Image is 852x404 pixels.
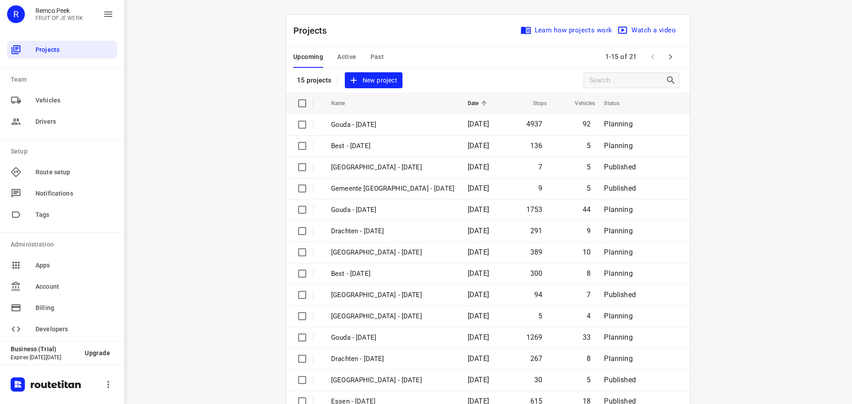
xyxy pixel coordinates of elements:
p: Gemeente Rotterdam - Tuesday [331,290,454,300]
button: New project [345,72,402,89]
span: Developers [35,325,114,334]
div: Account [7,278,117,295]
p: Setup [11,147,117,156]
span: Planning [604,248,632,256]
p: 15 projects [297,76,332,84]
input: Search projects [589,74,666,87]
span: 7 [587,290,591,299]
span: Published [604,290,636,299]
p: Best - Thursday [331,141,454,151]
span: Drivers [35,117,114,126]
p: Gouda - [DATE] [331,205,454,215]
span: 389 [530,248,543,256]
span: 4 [587,312,591,320]
div: Drivers [7,113,117,130]
span: Billing [35,303,114,313]
span: 8 [587,354,591,363]
div: Apps [7,256,117,274]
span: [DATE] [468,141,489,150]
span: 291 [530,227,543,235]
span: 1-15 of 21 [602,47,640,67]
span: Projects [35,45,114,55]
p: Projects [293,24,334,37]
span: 5 [538,312,542,320]
div: R [7,5,25,23]
div: Route setup [7,163,117,181]
p: Zwolle - Tuesday [331,247,454,258]
span: 92 [583,120,591,128]
span: 9 [587,227,591,235]
span: Tags [35,210,114,220]
span: [DATE] [468,376,489,384]
span: Status [604,98,631,109]
p: Gemeente Rotterdam - Wednesday [331,184,454,194]
span: [DATE] [468,290,489,299]
span: Planning [604,141,632,150]
span: 9 [538,184,542,192]
span: Upgrade [85,349,110,357]
span: [DATE] [468,333,489,341]
button: Upgrade [78,345,117,361]
div: Developers [7,320,117,338]
span: 33 [583,333,591,341]
span: [DATE] [468,312,489,320]
span: [DATE] [468,163,489,171]
p: Drachten - Wednesday [331,226,454,236]
span: Planning [604,227,632,235]
p: Administration [11,240,117,249]
p: Drachten - Tuesday [331,354,454,364]
div: Vehicles [7,91,117,109]
span: Planning [604,333,632,341]
p: Expires [DATE][DATE] [11,354,78,361]
span: Published [604,376,636,384]
span: [DATE] [468,354,489,363]
span: Planning [604,120,632,128]
p: Business (Trial) [11,345,78,353]
span: Vehicles [563,98,595,109]
span: Previous Page [644,48,662,66]
span: 5 [587,376,591,384]
span: Planning [604,354,632,363]
p: [GEOGRAPHIC_DATA] - [DATE] [331,311,454,322]
div: Billing [7,299,117,317]
span: Upcoming [293,51,323,63]
span: [DATE] [468,227,489,235]
span: Planning [604,205,632,214]
span: Notifications [35,189,114,198]
div: Notifications [7,184,117,202]
span: [DATE] [468,205,489,214]
span: Active [337,51,356,63]
span: 300 [530,269,543,278]
p: FRUIT OP JE WERK [35,15,83,21]
span: Stops [521,98,547,109]
span: Date [468,98,490,109]
p: Best - Tuesday [331,269,454,279]
p: Gemeente Rotterdam - Thursday [331,162,454,173]
span: Published [604,163,636,171]
span: Name [331,98,357,109]
span: Past [371,51,384,63]
span: Published [604,184,636,192]
p: Team [11,75,117,84]
span: [DATE] [468,248,489,256]
span: 5 [587,163,591,171]
span: 4937 [526,120,543,128]
span: 8 [587,269,591,278]
p: Remco Peek [35,7,83,14]
span: 5 [587,184,591,192]
span: Vehicles [35,96,114,105]
p: Gouda - Monday [331,120,454,130]
span: New project [350,75,397,86]
span: 7 [538,163,542,171]
span: 30 [534,376,542,384]
span: 1269 [526,333,543,341]
span: Next Page [662,48,679,66]
span: 136 [530,141,543,150]
span: Account [35,282,114,291]
span: [DATE] [468,184,489,192]
span: Planning [604,269,632,278]
span: 5 [587,141,591,150]
p: Gouda - Tuesday [331,333,454,343]
span: 94 [534,290,542,299]
p: Gemeente Rotterdam - Monday [331,375,454,385]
